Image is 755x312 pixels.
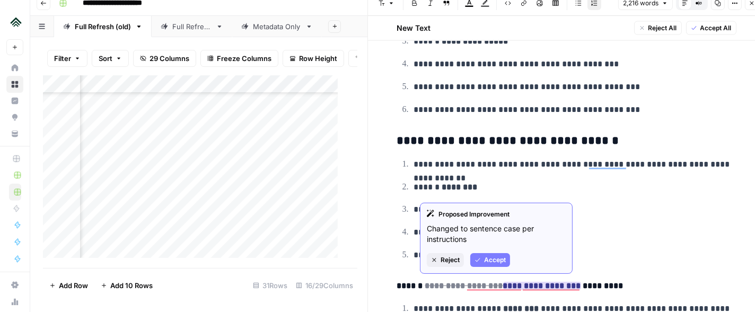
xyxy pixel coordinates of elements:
[172,21,212,32] div: Full Refresh
[54,16,152,37] a: Full Refresh (old)
[200,50,278,67] button: Freeze Columns
[648,23,677,33] span: Reject All
[427,223,566,245] p: Changed to sentence case per instructions
[253,21,301,32] div: Metadata Only
[470,253,510,267] button: Accept
[249,277,292,294] div: 31 Rows
[133,50,196,67] button: 29 Columns
[484,255,506,265] span: Accept
[299,53,337,64] span: Row Height
[6,92,23,109] a: Insights
[292,277,357,294] div: 16/29 Columns
[99,53,112,64] span: Sort
[94,277,159,294] button: Add 10 Rows
[6,276,23,293] a: Settings
[6,293,23,310] a: Usage
[47,50,87,67] button: Filter
[150,53,189,64] span: 29 Columns
[152,16,232,37] a: Full Refresh
[75,21,131,32] div: Full Refresh (old)
[427,210,566,219] div: Proposed Improvement
[43,277,94,294] button: Add Row
[232,16,322,37] a: Metadata Only
[92,50,129,67] button: Sort
[700,23,732,33] span: Accept All
[686,21,736,35] button: Accept All
[6,125,23,142] a: Your Data
[441,255,460,265] span: Reject
[6,109,23,126] a: Opportunities
[634,21,682,35] button: Reject All
[54,53,71,64] span: Filter
[110,280,153,291] span: Add 10 Rows
[6,8,23,35] button: Workspace: Uplisting
[397,23,431,33] h2: New Text
[6,12,25,31] img: Uplisting Logo
[6,59,23,76] a: Home
[283,50,344,67] button: Row Height
[217,53,271,64] span: Freeze Columns
[6,76,23,93] a: Browse
[427,253,464,267] button: Reject
[59,280,88,291] span: Add Row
